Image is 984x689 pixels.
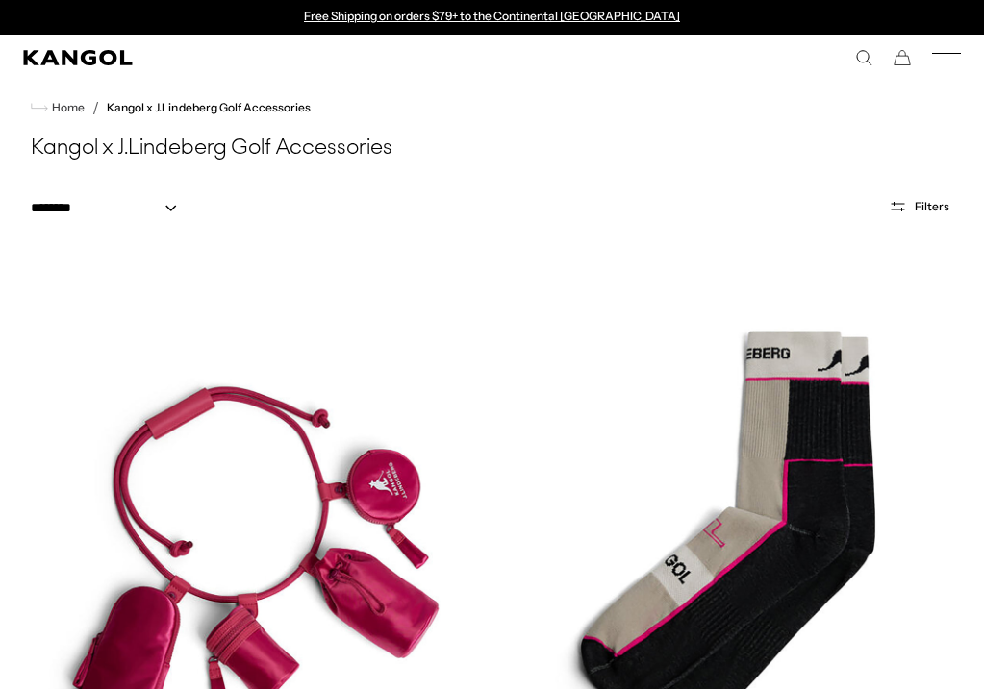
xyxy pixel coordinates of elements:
a: Home [31,99,85,116]
select: Sort by: Featured [23,198,196,218]
button: Mobile Menu [932,49,961,66]
button: Cart [894,49,911,66]
div: Announcement [294,10,691,25]
span: Filters [915,200,949,213]
h1: Kangol x J.Lindeberg Golf Accessories [23,135,961,163]
a: Kangol x J.Lindeberg Golf Accessories [107,101,311,114]
summary: Search here [855,49,872,66]
li: / [85,96,99,119]
span: Home [48,101,85,114]
slideshow-component: Announcement bar [294,10,691,25]
a: Kangol [23,50,492,65]
div: 1 of 2 [294,10,691,25]
a: Free Shipping on orders $79+ to the Continental [GEOGRAPHIC_DATA] [304,9,680,23]
button: Open filters [877,198,961,215]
